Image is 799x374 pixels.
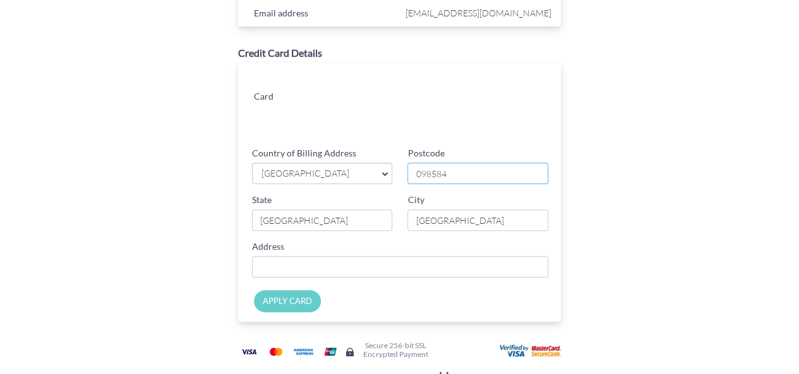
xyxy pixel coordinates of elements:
[238,46,562,61] div: Credit Card Details
[252,147,356,160] label: Country of Billing Address
[500,344,563,358] img: User card
[254,290,321,312] input: APPLY CARD
[318,344,343,359] img: Union Pay
[252,163,393,184] a: [GEOGRAPHIC_DATA]
[244,88,323,107] div: Card
[442,103,550,126] iframe: Secure card security code input frame
[291,344,316,359] img: American Express
[244,5,403,24] div: Email address
[407,147,444,160] label: Postcode
[333,76,550,98] iframe: Secure card number input frame
[333,103,440,126] iframe: Secure card expiration date input frame
[236,344,261,359] img: Visa
[252,240,284,253] label: Address
[345,347,355,357] img: Secure lock
[263,344,289,359] img: Mastercard
[407,194,424,206] label: City
[363,341,428,358] h6: Secure 256-bit SSL Encrypted Payment
[252,194,272,206] label: State
[260,167,372,180] span: [GEOGRAPHIC_DATA]
[402,5,551,21] span: [EMAIL_ADDRESS][DOMAIN_NAME]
